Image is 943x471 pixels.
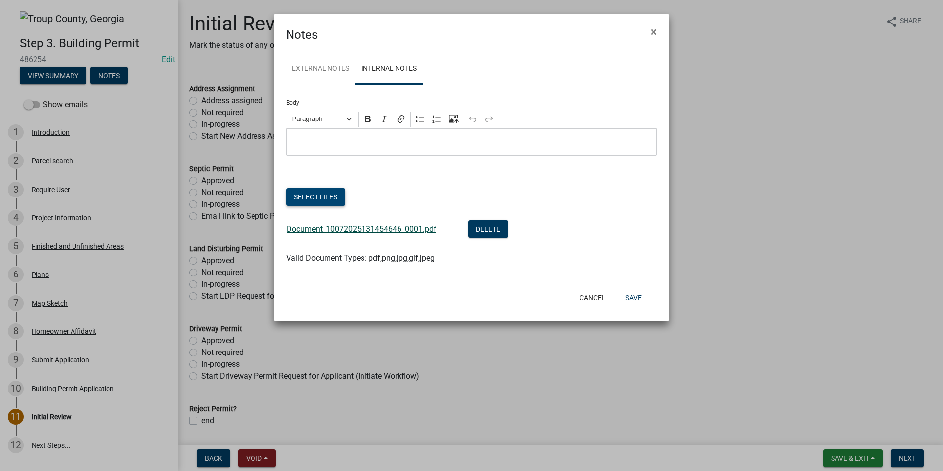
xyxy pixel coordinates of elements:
[286,100,299,106] label: Body
[286,188,345,206] button: Select files
[643,18,665,45] button: Close
[468,220,508,238] button: Delete
[355,53,423,85] a: Internal Notes
[286,26,318,43] h4: Notes
[288,112,356,127] button: Paragraph, Heading
[287,224,436,234] a: Document_10072025131454646_0001.pdf
[651,25,657,39] span: ×
[617,289,650,307] button: Save
[286,110,657,128] div: Editor toolbar
[468,225,508,235] wm-modal-confirm: Delete Document
[572,289,614,307] button: Cancel
[286,253,435,263] span: Valid Document Types: pdf,png,jpg,gif,jpeg
[292,113,344,125] span: Paragraph
[286,128,657,156] div: Editor editing area: main. Press Alt+0 for help.
[286,53,355,85] a: External Notes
